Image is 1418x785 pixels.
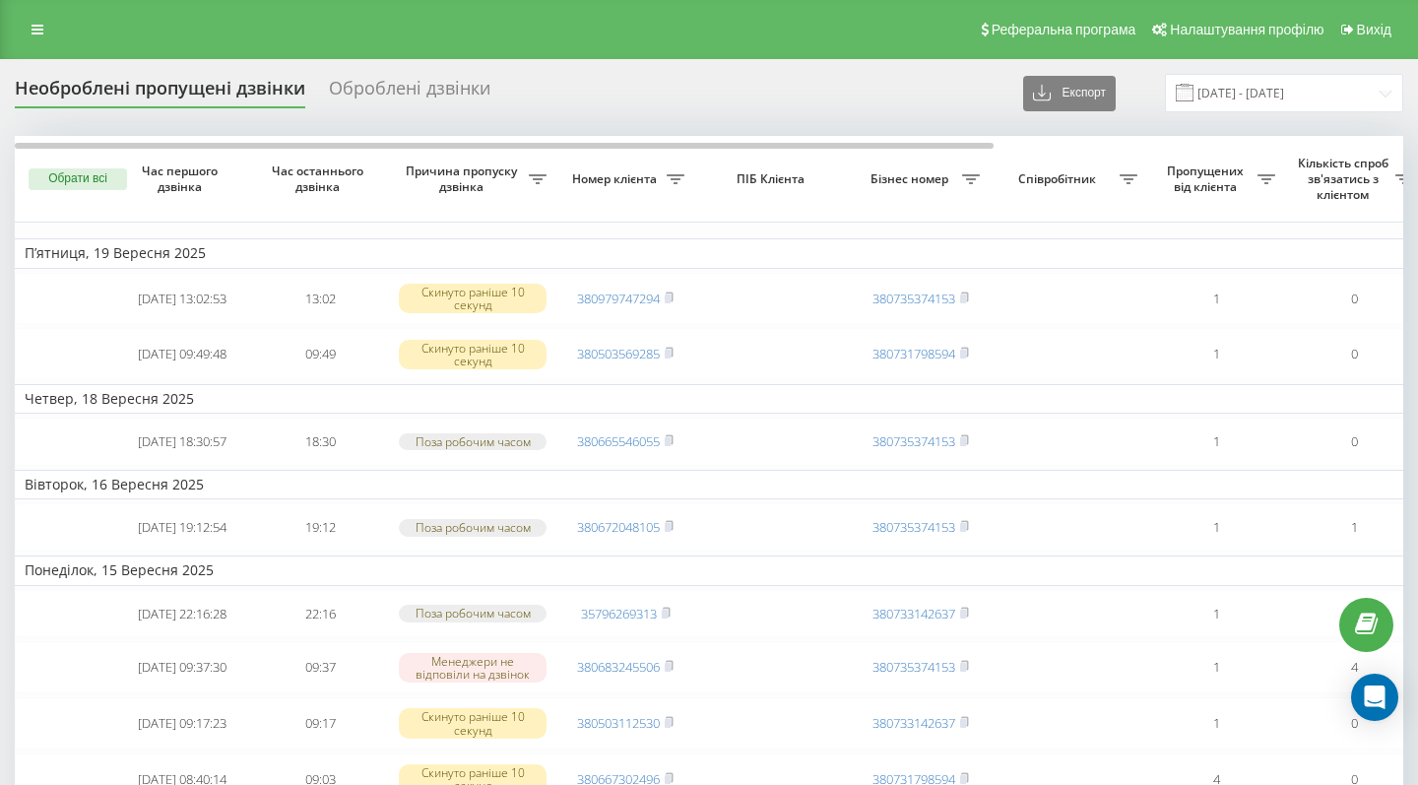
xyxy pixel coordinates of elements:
span: Реферальна програма [992,22,1136,37]
div: Оброблені дзвінки [329,78,490,108]
div: Скинуто раніше 10 секунд [399,708,547,738]
td: [DATE] 18:30:57 [113,418,251,466]
span: Кількість спроб зв'язатись з клієнтом [1295,156,1395,202]
span: Номер клієнта [566,171,667,187]
span: Налаштування профілю [1170,22,1323,37]
a: 380503569285 [577,345,660,362]
span: Пропущених від клієнта [1157,164,1257,194]
a: 380683245506 [577,658,660,676]
a: 380735374153 [872,658,955,676]
td: 1 [1147,503,1285,552]
td: 13:02 [251,273,389,325]
td: [DATE] 13:02:53 [113,273,251,325]
span: Співробітник [999,171,1120,187]
td: 09:17 [251,697,389,750]
span: Час першого дзвінка [129,164,235,194]
td: [DATE] 09:37:30 [113,641,251,693]
div: Поза робочим часом [399,519,547,536]
a: 380665546055 [577,432,660,450]
button: Обрати всі [29,168,127,190]
td: 1 [1147,418,1285,466]
a: 380735374153 [872,432,955,450]
td: 1 [1147,590,1285,638]
a: 35796269313 [581,605,657,622]
td: 1 [1147,273,1285,325]
a: 380503112530 [577,714,660,732]
a: 380733142637 [872,605,955,622]
a: 380735374153 [872,518,955,536]
td: 09:37 [251,641,389,693]
td: 1 [1147,697,1285,750]
a: 380672048105 [577,518,660,536]
a: 380733142637 [872,714,955,732]
div: Скинуто раніше 10 секунд [399,340,547,369]
div: Скинуто раніше 10 секунд [399,284,547,313]
td: 09:49 [251,328,389,380]
td: 18:30 [251,418,389,466]
div: Менеджери не відповіли на дзвінок [399,653,547,683]
div: Поза робочим часом [399,605,547,621]
span: Причина пропуску дзвінка [399,164,529,194]
span: Бізнес номер [862,171,962,187]
td: 22:16 [251,590,389,638]
span: Час останнього дзвінка [267,164,373,194]
td: 1 [1147,641,1285,693]
td: [DATE] 22:16:28 [113,590,251,638]
span: Вихід [1357,22,1391,37]
button: Експорт [1023,76,1116,111]
td: [DATE] 19:12:54 [113,503,251,552]
td: [DATE] 09:49:48 [113,328,251,380]
a: 380735374153 [872,290,955,307]
span: ПІБ Клієнта [711,171,835,187]
div: Необроблені пропущені дзвінки [15,78,305,108]
a: 380731798594 [872,345,955,362]
div: Поза робочим часом [399,433,547,450]
td: 19:12 [251,503,389,552]
div: Open Intercom Messenger [1351,674,1398,721]
td: 1 [1147,328,1285,380]
td: [DATE] 09:17:23 [113,697,251,750]
a: 380979747294 [577,290,660,307]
